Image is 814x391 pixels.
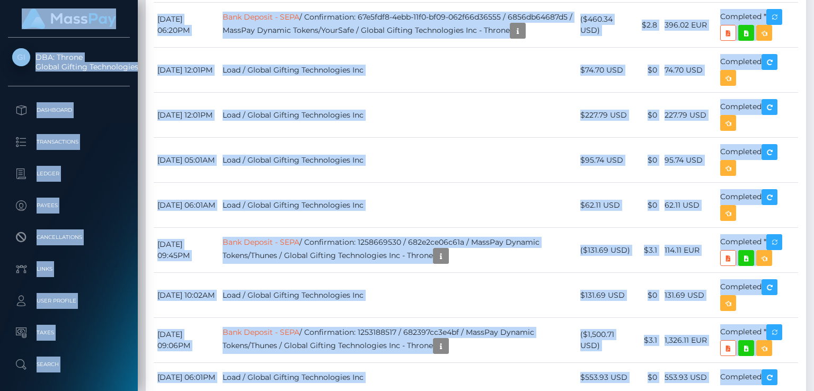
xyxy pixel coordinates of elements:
[8,161,130,187] a: Ledger
[716,93,798,138] td: Completed
[154,228,219,273] td: [DATE] 09:45PM
[577,93,634,138] td: $227.79 USD
[716,183,798,228] td: Completed
[12,166,126,182] p: Ledger
[219,138,577,183] td: Load / Global Gifting Technologies Inc
[661,138,716,183] td: 95.74 USD
[12,198,126,214] p: Payees
[634,318,661,363] td: $3.1
[8,288,130,314] a: User Profile
[154,93,219,138] td: [DATE] 12:01PM
[12,293,126,309] p: User Profile
[154,138,219,183] td: [DATE] 05:01AM
[154,183,219,228] td: [DATE] 06:01AM
[634,228,661,273] td: $3.1
[8,319,130,346] a: Taxes
[661,228,716,273] td: 114.11 EUR
[634,48,661,93] td: $0
[12,48,30,66] img: Global Gifting Technologies Inc
[219,48,577,93] td: Load / Global Gifting Technologies Inc
[577,3,634,48] td: ($460.34 USD)
[12,325,126,341] p: Taxes
[8,224,130,251] a: Cancellations
[661,318,716,363] td: 1,326.11 EUR
[661,273,716,318] td: 131.69 USD
[219,3,577,48] td: / Confirmation: 67e5fdf8-4ebb-11f0-bf09-062f66d36555 / 6856db64687d5 / MassPay Dynamic Tokens/You...
[577,273,634,318] td: $131.69 USD
[661,3,716,48] td: 396.02 EUR
[634,273,661,318] td: $0
[8,192,130,219] a: Payees
[8,52,130,72] span: DBA: Throne Global Gifting Technologies Inc
[154,318,219,363] td: [DATE] 09:06PM
[577,318,634,363] td: ($1,500.71 USD)
[219,93,577,138] td: Load / Global Gifting Technologies Inc
[12,261,126,277] p: Links
[577,48,634,93] td: $74.70 USD
[223,12,299,22] a: Bank Deposit - SEPA
[219,273,577,318] td: Load / Global Gifting Technologies Inc
[12,134,126,150] p: Transactions
[577,228,634,273] td: ($131.69 USD)
[219,318,577,363] td: / Confirmation: 1253188517 / 682397cc3e4bf / MassPay Dynamic Tokens/Thunes / Global Gifting Techn...
[634,3,661,48] td: $2.8
[223,327,299,337] a: Bank Deposit - SEPA
[8,129,130,155] a: Transactions
[8,256,130,282] a: Links
[12,357,126,372] p: Search
[661,93,716,138] td: 227.79 USD
[716,273,798,318] td: Completed
[12,102,126,118] p: Dashboard
[223,237,299,247] a: Bank Deposit - SEPA
[634,93,661,138] td: $0
[716,138,798,183] td: Completed
[219,183,577,228] td: Load / Global Gifting Technologies Inc
[577,138,634,183] td: $95.74 USD
[634,183,661,228] td: $0
[634,138,661,183] td: $0
[716,48,798,93] td: Completed
[8,97,130,123] a: Dashboard
[219,228,577,273] td: / Confirmation: 1258669530 / 682e2ce06c61a / MassPay Dynamic Tokens/Thunes / Global Gifting Techn...
[154,273,219,318] td: [DATE] 10:02AM
[577,183,634,228] td: $62.11 USD
[716,318,798,363] td: Completed *
[8,351,130,378] a: Search
[12,229,126,245] p: Cancellations
[154,3,219,48] td: [DATE] 06:20PM
[154,48,219,93] td: [DATE] 12:01PM
[716,228,798,273] td: Completed *
[661,183,716,228] td: 62.11 USD
[661,48,716,93] td: 74.70 USD
[22,8,116,29] img: MassPay Logo
[716,3,798,48] td: Completed *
